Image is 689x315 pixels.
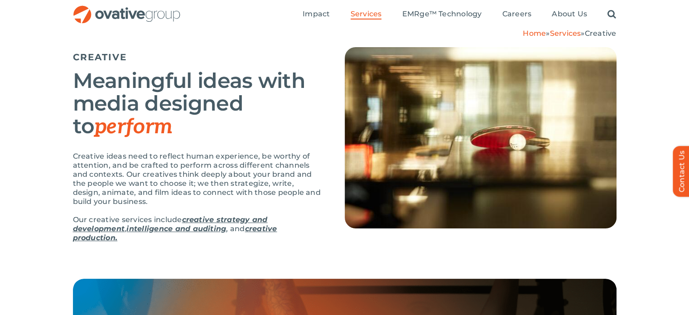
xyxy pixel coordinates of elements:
[73,152,322,206] p: Creative ideas need to reflect human experience, be worthy of attention, and be crafted to perfor...
[126,224,226,233] a: intelligence and auditing
[607,10,616,19] a: Search
[585,29,617,38] span: Creative
[523,29,616,38] span: » »
[345,47,617,228] img: Creative – Hero
[94,114,172,140] em: perform
[73,69,322,138] h2: Meaningful ideas with media designed to
[502,10,532,19] a: Careers
[73,215,322,242] p: Our creative services include , , and
[73,215,268,233] a: creative strategy and development
[351,10,382,19] a: Services
[523,29,546,38] a: Home
[303,10,330,19] a: Impact
[402,10,482,19] a: EMRge™ Technology
[73,52,322,63] h5: CREATIVE
[72,5,181,13] a: OG_Full_horizontal_RGB
[73,224,277,242] a: creative production.
[549,29,581,38] a: Services
[552,10,587,19] a: About Us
